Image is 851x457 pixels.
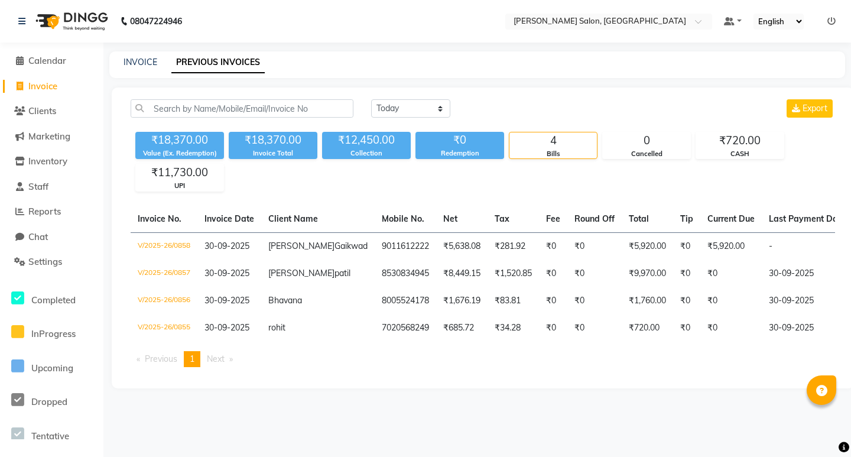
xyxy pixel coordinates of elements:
[673,232,700,260] td: ₹0
[700,260,762,287] td: ₹0
[629,213,649,224] span: Total
[204,241,249,251] span: 30-09-2025
[3,180,100,194] a: Staff
[488,232,539,260] td: ₹281.92
[135,148,224,158] div: Value (Ex. Redemption)
[673,315,700,342] td: ₹0
[28,231,48,242] span: Chat
[3,54,100,68] a: Calendar
[229,148,317,158] div: Invoice Total
[539,287,567,315] td: ₹0
[3,255,100,269] a: Settings
[622,232,673,260] td: ₹5,920.00
[322,132,411,148] div: ₹12,450.00
[131,99,353,118] input: Search by Name/Mobile/Email/Invoice No
[488,315,539,342] td: ₹34.28
[546,213,560,224] span: Fee
[145,354,177,364] span: Previous
[268,213,318,224] span: Client Name
[28,80,57,92] span: Invoice
[190,354,194,364] span: 1
[131,315,197,342] td: V/2025-26/0855
[567,287,622,315] td: ₹0
[603,132,690,149] div: 0
[375,287,436,315] td: 8005524178
[31,362,73,374] span: Upcoming
[268,295,302,306] span: Bhavana
[130,5,182,38] b: 08047224946
[622,260,673,287] td: ₹9,970.00
[375,315,436,342] td: 7020568249
[31,430,69,442] span: Tentative
[696,132,784,149] div: ₹720.00
[204,295,249,306] span: 30-09-2025
[3,80,100,93] a: Invoice
[673,260,700,287] td: ₹0
[30,5,111,38] img: logo
[229,132,317,148] div: ₹18,370.00
[138,213,181,224] span: Invoice No.
[539,232,567,260] td: ₹0
[124,57,157,67] a: INVOICE
[3,130,100,144] a: Marketing
[131,232,197,260] td: V/2025-26/0858
[375,232,436,260] td: 9011612222
[28,131,70,142] span: Marketing
[28,55,66,66] span: Calendar
[509,132,597,149] div: 4
[567,232,622,260] td: ₹0
[136,164,223,181] div: ₹11,730.00
[803,103,827,114] span: Export
[673,287,700,315] td: ₹0
[567,260,622,287] td: ₹0
[135,132,224,148] div: ₹18,370.00
[700,287,762,315] td: ₹0
[574,213,615,224] span: Round Off
[567,315,622,342] td: ₹0
[622,287,673,315] td: ₹1,760.00
[509,149,597,159] div: Bills
[131,260,197,287] td: V/2025-26/0857
[204,322,249,333] span: 30-09-2025
[204,268,249,278] span: 30-09-2025
[539,260,567,287] td: ₹0
[680,213,693,224] span: Tip
[31,328,76,339] span: InProgress
[28,206,61,217] span: Reports
[436,232,488,260] td: ₹5,638.08
[707,213,755,224] span: Current Due
[268,268,334,278] span: [PERSON_NAME]
[31,294,76,306] span: Completed
[443,213,457,224] span: Net
[382,213,424,224] span: Mobile No.
[603,149,690,159] div: Cancelled
[3,231,100,244] a: Chat
[769,213,846,224] span: Last Payment Date
[495,213,509,224] span: Tax
[801,410,839,445] iframe: chat widget
[700,232,762,260] td: ₹5,920.00
[488,287,539,315] td: ₹83.81
[207,354,225,364] span: Next
[131,351,835,367] nav: Pagination
[268,322,285,333] span: rohit
[131,287,197,315] td: V/2025-26/0856
[28,256,62,267] span: Settings
[622,315,673,342] td: ₹720.00
[334,268,350,278] span: patil
[28,155,67,167] span: Inventory
[787,99,833,118] button: Export
[28,181,48,192] span: Staff
[204,213,254,224] span: Invoice Date
[436,287,488,315] td: ₹1,676.19
[322,148,411,158] div: Collection
[28,105,56,116] span: Clients
[268,241,334,251] span: [PERSON_NAME]
[375,260,436,287] td: 8530834945
[31,396,67,407] span: Dropped
[700,315,762,342] td: ₹0
[415,148,504,158] div: Redemption
[488,260,539,287] td: ₹1,520.85
[3,205,100,219] a: Reports
[539,315,567,342] td: ₹0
